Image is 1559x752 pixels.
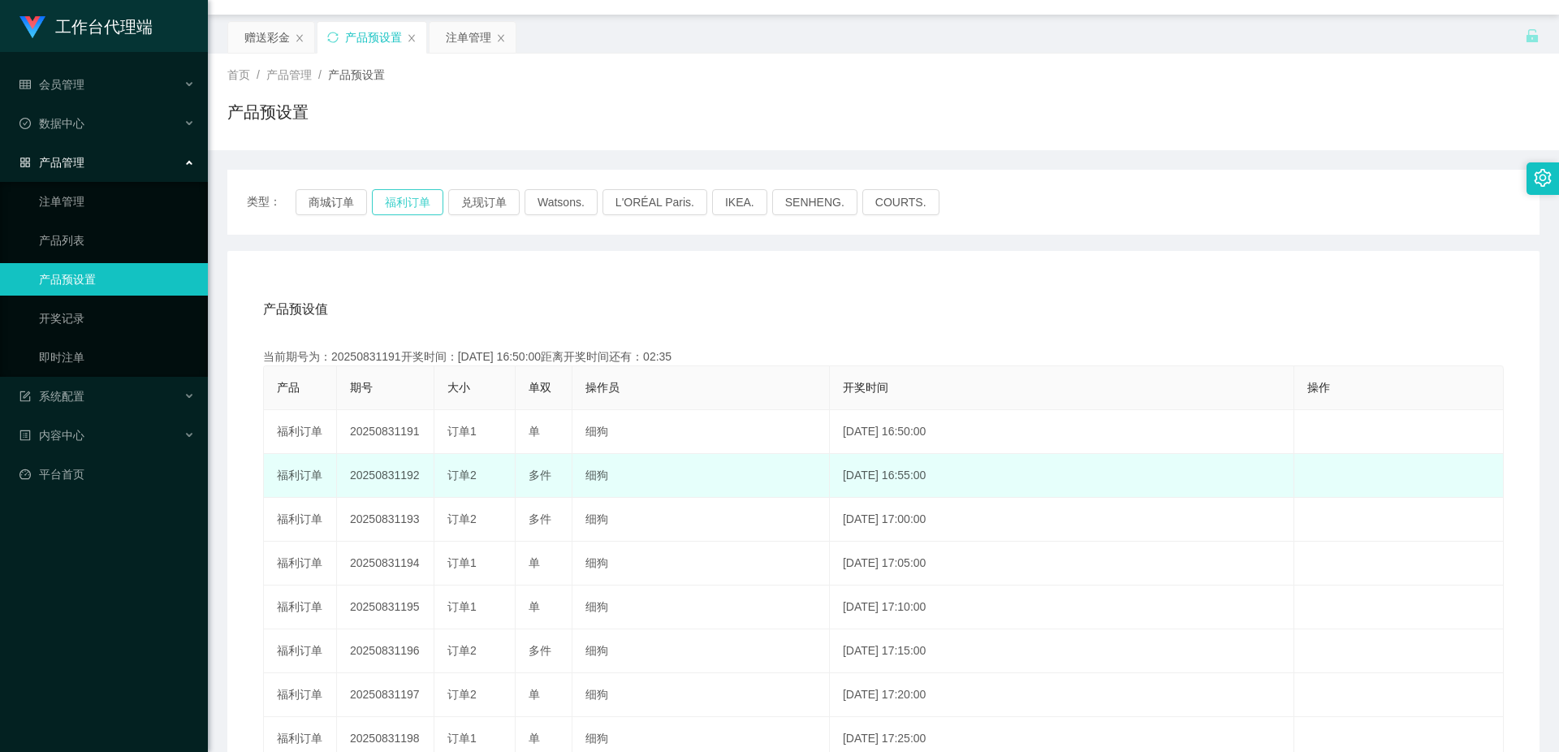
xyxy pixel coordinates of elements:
td: 细狗 [572,586,830,629]
button: 福利订单 [372,189,443,215]
span: 开奖时间 [843,381,888,394]
span: / [257,68,260,81]
td: 20250831197 [337,673,434,717]
td: 福利订单 [264,586,337,629]
span: 订单2 [447,644,477,657]
i: 图标: check-circle-o [19,118,31,129]
span: 产品预设置 [328,68,385,81]
td: 细狗 [572,410,830,454]
span: 单 [529,600,540,613]
td: [DATE] 17:00:00 [830,498,1294,542]
span: 单 [529,688,540,701]
span: 订单1 [447,556,477,569]
td: 20250831195 [337,586,434,629]
span: 会员管理 [19,78,84,91]
i: 图标: form [19,391,31,402]
td: [DATE] 16:55:00 [830,454,1294,498]
i: 图标: sync [327,32,339,43]
a: 即时注单 [39,341,195,374]
span: 操作 [1307,381,1330,394]
td: 福利订单 [264,454,337,498]
span: 多件 [529,644,551,657]
div: 产品预设置 [345,22,402,53]
button: L'ORÉAL Paris. [602,189,707,215]
i: 图标: table [19,79,31,90]
span: 订单1 [447,425,477,438]
span: 单 [529,732,540,745]
td: 福利订单 [264,498,337,542]
div: 注单管理 [446,22,491,53]
td: 细狗 [572,629,830,673]
span: 产品管理 [266,68,312,81]
td: 细狗 [572,673,830,717]
span: 产品预设值 [263,300,328,319]
td: 20250831192 [337,454,434,498]
a: 注单管理 [39,185,195,218]
span: 订单1 [447,732,477,745]
div: 当前期号为：20250831191开奖时间：[DATE] 16:50:00距离开奖时间还有：02:35 [263,348,1504,365]
a: 开奖记录 [39,302,195,335]
span: 内容中心 [19,429,84,442]
td: [DATE] 17:05:00 [830,542,1294,586]
span: 单双 [529,381,551,394]
i: 图标: appstore-o [19,157,31,168]
span: 订单2 [447,469,477,482]
i: 图标: unlock [1525,28,1540,43]
td: [DATE] 17:10:00 [830,586,1294,629]
td: [DATE] 17:15:00 [830,629,1294,673]
h1: 产品预设置 [227,100,309,124]
span: 多件 [529,469,551,482]
div: 赠送彩金 [244,22,290,53]
a: 图标: dashboard平台首页 [19,458,195,491]
span: 数据中心 [19,117,84,130]
span: 订单2 [447,688,477,701]
img: logo.9652507e.png [19,16,45,39]
td: 细狗 [572,542,830,586]
button: Watsons. [525,189,598,215]
button: COURTS. [862,189,939,215]
td: 福利订单 [264,673,337,717]
i: 图标: close [496,33,506,43]
span: 多件 [529,512,551,525]
a: 产品列表 [39,224,195,257]
span: 订单1 [447,600,477,613]
i: 图标: profile [19,430,31,441]
span: 产品 [277,381,300,394]
td: 20250831191 [337,410,434,454]
span: 产品管理 [19,156,84,169]
span: 系统配置 [19,390,84,403]
td: 细狗 [572,498,830,542]
button: 商城订单 [296,189,367,215]
button: SENHENG. [772,189,857,215]
span: 订单2 [447,512,477,525]
span: 类型： [247,189,296,215]
span: 期号 [350,381,373,394]
td: 福利订单 [264,542,337,586]
button: IKEA. [712,189,767,215]
span: / [318,68,322,81]
td: 20250831193 [337,498,434,542]
span: 单 [529,556,540,569]
i: 图标: close [295,33,304,43]
td: 福利订单 [264,629,337,673]
span: 单 [529,425,540,438]
td: 细狗 [572,454,830,498]
a: 产品预设置 [39,263,195,296]
i: 图标: close [407,33,417,43]
span: 首页 [227,68,250,81]
td: 20250831196 [337,629,434,673]
span: 大小 [447,381,470,394]
a: 工作台代理端 [19,19,153,32]
td: 20250831194 [337,542,434,586]
td: 福利订单 [264,410,337,454]
td: [DATE] 16:50:00 [830,410,1294,454]
h1: 工作台代理端 [55,1,153,53]
i: 图标: setting [1534,169,1552,187]
span: 操作员 [585,381,620,394]
button: 兑现订单 [448,189,520,215]
td: [DATE] 17:20:00 [830,673,1294,717]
